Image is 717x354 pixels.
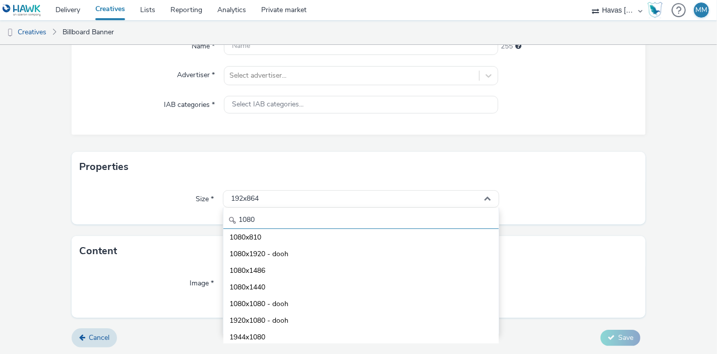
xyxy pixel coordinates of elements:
label: Image * [186,274,218,288]
span: 1080x1080 - dooh [229,299,288,309]
span: 1080x1920 - dooh [229,249,288,259]
label: Name * [188,37,219,51]
img: Hawk Academy [647,2,663,18]
span: 1080x1486 [229,266,265,276]
button: Save [601,330,640,346]
span: 192x864 [231,195,259,203]
span: Select IAB categories... [232,100,304,109]
a: Billboard Banner [57,20,119,44]
input: Search... [223,211,499,229]
div: MM [695,3,707,18]
label: Size * [192,190,218,204]
span: Save [618,333,633,342]
span: Cancel [89,333,109,342]
a: Hawk Academy [647,2,667,18]
h3: Content [79,244,117,259]
label: Advertiser * [173,66,219,80]
span: 1944x1080 [229,332,265,342]
label: IAB categories * [160,96,219,110]
h3: Properties [79,159,129,174]
span: 1920x1080 - dooh [229,316,288,326]
input: Name [224,37,498,55]
span: 1080x810 [229,232,261,243]
a: Cancel [72,328,117,347]
div: Maximum 255 characters [515,41,521,51]
img: dooh [5,28,15,38]
img: undefined Logo [3,4,41,17]
span: 1080x1440 [229,282,265,292]
span: 255 [501,41,513,51]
